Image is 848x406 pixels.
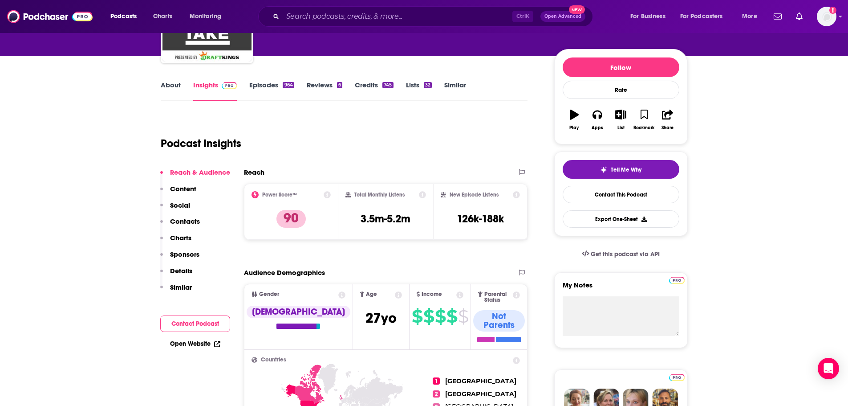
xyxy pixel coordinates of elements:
[457,212,504,226] h3: 126k-188k
[7,8,93,25] img: Podchaser - Follow, Share and Rate Podcasts
[669,374,685,381] img: Podchaser Pro
[611,166,641,173] span: Tell Me Why
[433,390,440,398] span: 2
[569,5,585,14] span: New
[563,104,586,136] button: Play
[382,82,393,88] div: 745
[160,267,192,283] button: Details
[569,125,579,131] div: Play
[770,9,785,24] a: Show notifications dropdown
[170,201,190,209] p: Social
[244,168,264,176] h2: Reach
[817,7,836,26] button: Show profile menu
[563,210,679,228] button: Export One-Sheet
[354,192,405,198] h2: Total Monthly Listens
[586,104,609,136] button: Apps
[261,357,286,363] span: Countries
[435,309,446,324] span: $
[624,9,677,24] button: open menu
[365,309,397,327] span: 27 yo
[792,9,806,24] a: Show notifications dropdown
[617,125,625,131] div: List
[563,281,679,296] label: My Notes
[412,309,422,324] span: $
[742,10,757,23] span: More
[183,9,233,24] button: open menu
[680,10,723,23] span: For Podcasters
[160,168,230,185] button: Reach & Audience
[423,309,434,324] span: $
[355,81,393,101] a: Credits745
[406,81,432,101] a: Lists32
[450,192,499,198] h2: New Episode Listens
[544,14,581,19] span: Open Advanced
[829,7,836,14] svg: Add a profile image
[575,243,667,265] a: Get this podcast via API
[361,212,410,226] h3: 3.5m-5.2m
[247,306,350,318] div: [DEMOGRAPHIC_DATA]
[307,81,342,101] a: Reviews6
[669,275,685,284] a: Pro website
[445,377,516,385] span: [GEOGRAPHIC_DATA]
[424,82,432,88] div: 32
[160,250,199,267] button: Sponsors
[283,9,512,24] input: Search podcasts, credits, & more...
[160,283,192,299] button: Similar
[433,377,440,385] span: 1
[170,168,230,176] p: Reach & Audience
[661,125,674,131] div: Share
[563,57,679,77] button: Follow
[817,7,836,26] img: User Profile
[563,160,679,179] button: tell me why sparkleTell Me Why
[104,9,148,24] button: open menu
[262,192,297,198] h2: Power Score™
[110,10,137,23] span: Podcasts
[170,340,220,348] a: Open Website
[484,291,511,303] span: Parental Status
[563,81,679,99] div: Rate
[283,82,294,88] div: 964
[633,104,656,136] button: Bookmark
[540,11,585,22] button: Open AdvancedNew
[512,11,533,22] span: Ctrl K
[600,166,607,173] img: tell me why sparkle
[267,6,601,27] div: Search podcasts, credits, & more...
[366,291,377,297] span: Age
[591,250,660,258] span: Get this podcast via API
[249,81,294,101] a: Episodes964
[160,316,230,332] button: Contact Podcast
[276,210,306,228] p: 90
[674,9,736,24] button: open menu
[563,186,679,203] a: Contact This Podcast
[160,185,196,201] button: Content
[161,81,181,101] a: About
[170,185,196,193] p: Content
[669,277,685,284] img: Podchaser Pro
[147,9,178,24] a: Charts
[170,267,192,275] p: Details
[818,358,839,379] div: Open Intercom Messenger
[153,10,172,23] span: Charts
[160,217,200,234] button: Contacts
[193,81,237,101] a: InsightsPodchaser Pro
[656,104,679,136] button: Share
[444,81,466,101] a: Similar
[458,309,468,324] span: $
[161,137,241,150] h1: Podcast Insights
[190,10,221,23] span: Monitoring
[445,390,516,398] span: [GEOGRAPHIC_DATA]
[669,373,685,381] a: Pro website
[817,7,836,26] span: Logged in as evankrask
[244,268,325,277] h2: Audience Demographics
[592,125,603,131] div: Apps
[630,10,665,23] span: For Business
[337,82,342,88] div: 6
[222,82,237,89] img: Podchaser Pro
[170,234,191,242] p: Charts
[160,234,191,250] button: Charts
[422,291,442,297] span: Income
[160,201,190,217] button: Social
[446,309,457,324] span: $
[259,291,279,297] span: Gender
[170,250,199,258] p: Sponsors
